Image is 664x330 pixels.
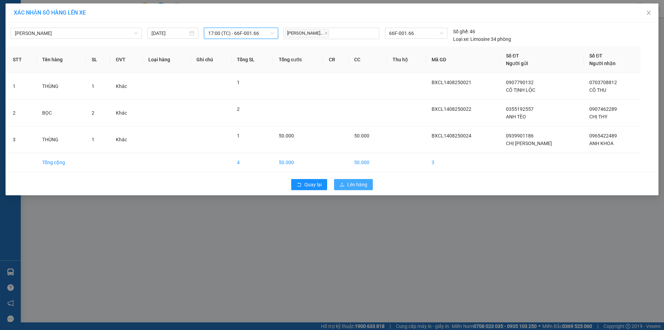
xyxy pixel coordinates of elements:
input: 14/08/2025 [151,29,188,37]
div: 0947999646 [6,31,61,41]
th: Ghi chú [191,46,231,73]
div: 46 [453,28,475,35]
span: ANH KHOA [589,141,614,146]
span: XÁC NHẬN SỐ HÀNG LÊN XE [14,9,86,16]
span: BXCL1408250021 [432,80,471,85]
span: 0703708812 [589,80,617,85]
span: CHỊ THY [589,114,607,119]
span: 1 [92,83,94,89]
th: Loại hàng [143,46,191,73]
span: CÔ TỊNH LỘC [506,87,535,93]
span: Nhận: [66,6,83,13]
span: CÔ THU [589,87,606,93]
td: Khác [110,126,143,153]
th: CR [323,46,349,73]
div: Limosine 34 phòng [453,35,511,43]
div: BX [PERSON_NAME] [6,6,61,23]
span: THANH TRANG ÔNG BẦU [6,41,51,77]
div: CHỊ TÂM [6,23,61,31]
span: 1 [237,80,240,85]
td: 3 [7,126,37,153]
td: Khác [110,100,143,126]
span: 2 [92,110,94,116]
td: 3 [426,153,500,172]
div: 0909689096 [66,30,136,39]
span: 0355192557 [506,106,534,112]
th: Mã GD [426,46,500,73]
th: Tên hàng [37,46,86,73]
span: 66F-001.66 [389,28,443,38]
td: Tổng cộng [37,153,86,172]
div: [GEOGRAPHIC_DATA] [66,6,136,21]
th: STT [7,46,37,73]
span: close [324,32,328,35]
span: 0907462289 [589,106,617,112]
span: close [646,10,652,16]
span: 50.000 [354,133,369,139]
span: Loại xe: [453,35,469,43]
span: Quay lại [304,181,322,188]
span: BXCL1408250024 [432,133,471,139]
span: 17:00 (TC) - 66F-001.66 [208,28,274,38]
span: Người gửi [506,61,528,66]
th: Tổng cước [273,46,323,73]
span: rollback [297,182,302,188]
span: 1 [92,137,94,142]
td: 50.000 [273,153,323,172]
td: THÙNG [37,126,86,153]
th: Tổng SL [231,46,273,73]
td: Khác [110,73,143,100]
button: uploadLên hàng [334,179,373,190]
span: upload [340,182,344,188]
th: Thu hộ [387,46,426,73]
span: CHỊ [PERSON_NAME] [506,141,552,146]
span: 0965422489 [589,133,617,139]
button: rollbackQuay lại [291,179,327,190]
span: 2 [237,106,240,112]
td: THÙNG [37,73,86,100]
td: 2 [7,100,37,126]
span: Người nhận [589,61,616,66]
button: Close [639,3,658,23]
span: 0939901186 [506,133,534,139]
span: Gửi: [6,7,17,14]
td: BỌC [37,100,86,126]
span: DĐ: [6,44,16,52]
span: Số ghế: [453,28,469,35]
span: ANH TÈO [506,114,526,119]
span: 0907790132 [506,80,534,85]
span: Số ĐT [589,53,602,59]
th: ĐVT [110,46,143,73]
th: SL [86,46,110,73]
span: 50.000 [279,133,294,139]
td: 4 [231,153,273,172]
span: Lên hàng [347,181,367,188]
span: 1 [237,133,240,139]
td: 50.000 [349,153,387,172]
th: CC [349,46,387,73]
span: [PERSON_NAME]... [285,29,329,37]
div: ANH TRÍ [66,21,136,30]
td: 1 [7,73,37,100]
span: Số ĐT [506,53,519,59]
span: Cao Lãnh - Hồ Chí Minh [15,28,138,38]
span: BXCL1408250022 [432,106,471,112]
